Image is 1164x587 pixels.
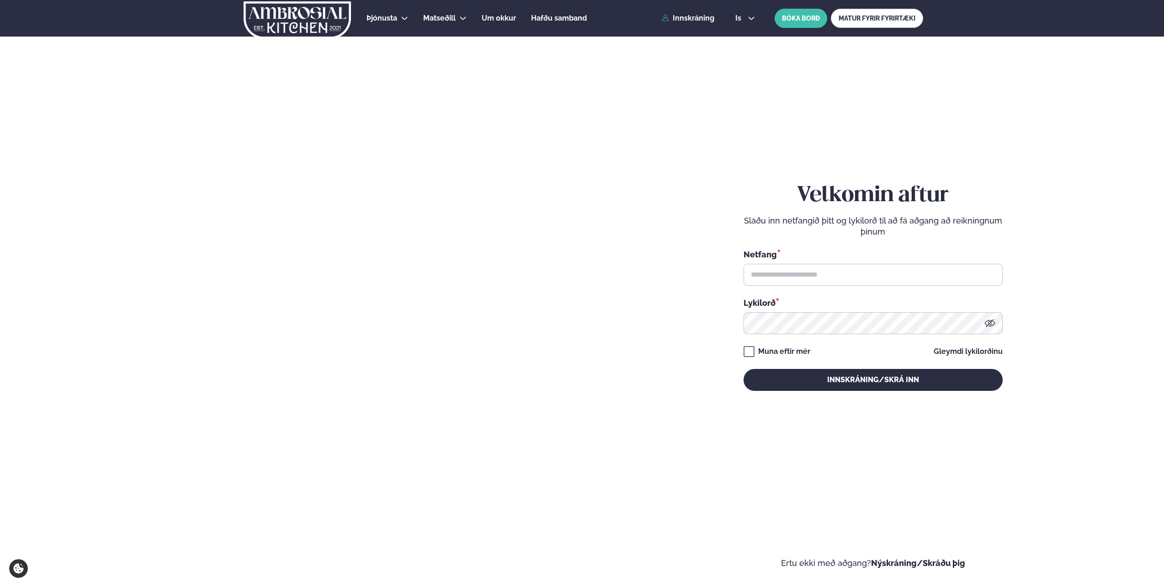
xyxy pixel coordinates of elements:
[423,13,456,24] a: Matseðill
[934,348,1003,355] a: Gleymdi lykilorðinu
[775,9,827,28] button: BÓKA BORÐ
[728,15,762,22] button: is
[871,558,965,568] a: Nýskráning/Skráðu þig
[243,1,352,39] img: logo
[423,14,456,22] span: Matseðill
[744,215,1003,237] p: Sláðu inn netfangið þitt og lykilorð til að fá aðgang að reikningnum þínum
[27,422,217,499] h2: Velkomin á Ambrosial kitchen!
[482,13,516,24] a: Um okkur
[482,14,516,22] span: Um okkur
[744,248,1003,260] div: Netfang
[27,510,217,532] p: Ef eitthvað sameinar fólk, þá er [PERSON_NAME] matarferðalag.
[9,559,28,578] a: Cookie settings
[744,297,1003,309] div: Lykilorð
[662,14,714,22] a: Innskráning
[610,558,1137,569] p: Ertu ekki með aðgang?
[744,183,1003,208] h2: Velkomin aftur
[367,13,397,24] a: Þjónusta
[367,14,397,22] span: Þjónusta
[531,14,587,22] span: Hafðu samband
[735,15,744,22] span: is
[831,9,923,28] a: MATUR FYRIR FYRIRTÆKI
[531,13,587,24] a: Hafðu samband
[744,369,1003,391] button: Innskráning/Skrá inn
